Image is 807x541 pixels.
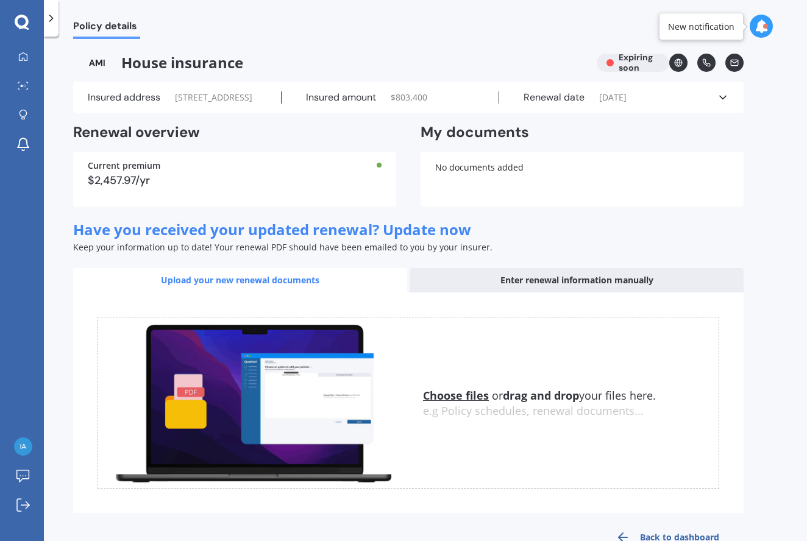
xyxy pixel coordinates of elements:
div: New notification [668,21,734,33]
span: $ 803,400 [391,91,427,104]
div: e.g Policy schedules, renewal documents... [423,405,719,418]
div: Upload your new renewal documents [73,268,407,292]
label: Insured address [88,91,160,104]
span: Have you received your updated renewal? Update now [73,219,471,239]
span: House insurance [73,54,587,72]
img: upload.de96410c8ce839c3fdd5.gif [98,317,408,489]
span: Keep your information up to date! Your renewal PDF should have been emailed to you by your insurer. [73,241,492,253]
div: Enter renewal information manually [410,268,744,292]
span: Policy details [73,20,140,37]
div: $2,457.97/yr [88,175,382,186]
label: Renewal date [524,91,585,104]
u: Choose files [423,388,489,403]
span: [DATE] [599,91,627,104]
div: No documents added [421,152,744,207]
span: or your files here. [423,388,656,403]
label: Insured amount [306,91,376,104]
img: AMI-text-1.webp [73,54,121,72]
div: Current premium [88,161,382,170]
b: drag and drop [503,388,579,403]
span: [STREET_ADDRESS] [175,91,252,104]
h2: Renewal overview [73,123,396,142]
h2: My documents [421,123,529,142]
img: f4cb5311067427032b4c1587f9117781 [14,437,32,456]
